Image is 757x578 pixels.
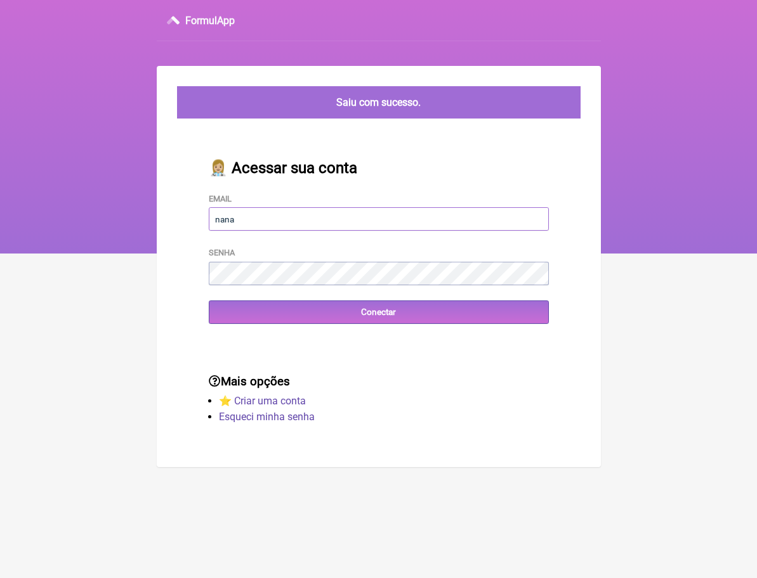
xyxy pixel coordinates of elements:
[185,15,235,27] h3: FormulApp
[209,159,549,177] h2: 👩🏼‍⚕️ Acessar sua conta
[219,411,315,423] a: Esqueci minha senha
[209,300,549,324] input: Conectar
[177,86,581,119] div: Saiu com sucesso.
[209,194,232,203] label: Email
[219,395,306,407] a: ⭐️ Criar uma conta
[209,248,235,257] label: Senha
[209,375,549,389] h3: Mais opções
